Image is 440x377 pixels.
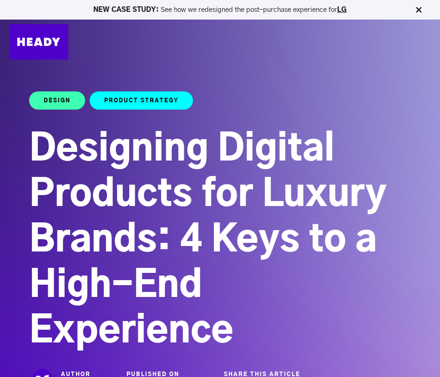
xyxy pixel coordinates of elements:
[29,91,85,110] a: Design
[414,5,423,15] img: Close Bar
[93,6,161,13] strong: NEW CASE STUDY:
[77,33,431,50] div: Navigation Menu
[337,6,347,13] a: LG
[61,372,91,377] small: Author
[224,372,300,377] small: Share this article
[126,372,179,377] small: Published On
[4,6,436,13] p: See how we redesigned the post-purchase experience for
[90,91,193,110] a: Product Strategy
[9,24,68,60] img: Heady_Logo_Web-01 (1)
[29,127,411,354] h1: Designing Digital Products for Luxury Brands: 4 Keys to a High-End Experience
